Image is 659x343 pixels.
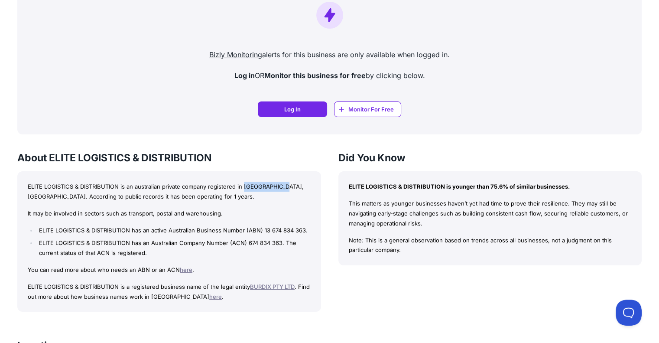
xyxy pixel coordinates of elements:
p: OR by clicking below. [24,70,635,81]
iframe: Toggle Customer Support [616,300,642,326]
strong: Monitor this business for free [264,71,366,80]
p: ELITE LOGISTICS & DISTRIBUTION is a registered business name of the legal entity . Find out more ... [28,282,311,302]
li: ELITE LOGISTICS & DISTRIBUTION has an active Australian Business Number (ABN) 13 674 834 363. [37,225,310,235]
a: here [180,266,192,273]
p: Note: This is a general observation based on trends across all businesses, not a judgment on this... [349,235,632,255]
p: This matters as younger businesses haven’t yet had time to prove their resilience. They may still... [349,199,632,228]
p: alerts for this business are only available when logged in. [24,49,635,60]
a: here [209,293,222,300]
span: Monitor For Free [348,105,394,114]
h3: Did You Know [338,152,642,164]
p: ELITE LOGISTICS & DISTRIBUTION is an australian private company registered in [GEOGRAPHIC_DATA], ... [28,182,311,202]
p: It may be involved in sectors such as transport, postal and warehousing. [28,209,311,219]
a: Monitor For Free [334,101,401,117]
span: Log In [284,105,301,114]
strong: Log in [234,71,255,80]
p: You can read more about who needs an ABN or an ACN . [28,265,311,275]
h3: About ELITE LOGISTICS & DISTRIBUTION [17,152,321,164]
a: Bizly Monitoring [209,50,262,59]
li: ELITE LOGISTICS & DISTRIBUTION has an Australian Company Number (ACN) 674 834 363. The current st... [37,238,310,258]
p: ELITE LOGISTICS & DISTRIBUTION is younger than 75.6% of similar businesses. [349,182,632,192]
a: Log In [258,101,327,117]
a: BURDIX PTY LTD [250,283,295,290]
